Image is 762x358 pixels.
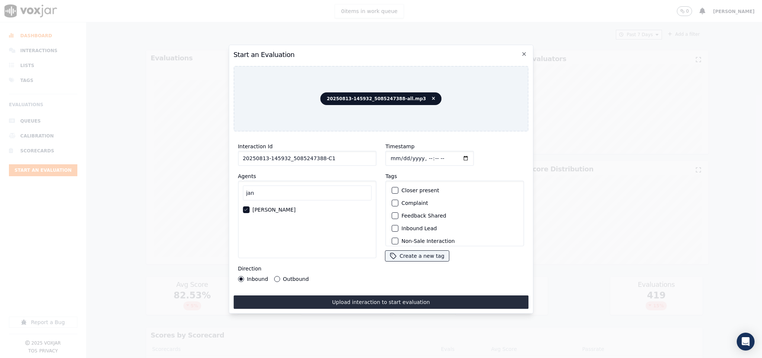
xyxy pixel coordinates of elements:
label: Direction [238,266,261,272]
label: Interaction Id [238,143,273,149]
label: Agents [238,173,256,179]
h2: Start an Evaluation [234,50,529,60]
input: reference id, file name, etc [238,151,377,166]
label: Inbound Lead [402,226,437,231]
label: [PERSON_NAME] [253,207,296,212]
label: Inbound [247,276,268,282]
label: Tags [386,173,397,179]
button: Create a new tag [386,251,449,261]
label: Outbound [283,276,309,282]
label: Feedback Shared [402,213,446,218]
input: Search Agents... [243,186,372,200]
label: Complaint [402,200,428,206]
span: 20250813-145932_5085247388-all.mp3 [321,92,442,105]
label: Timestamp [386,143,415,149]
label: Closer present [402,188,440,193]
label: Non-Sale Interaction [402,238,455,244]
button: Upload interaction to start evaluation [234,295,529,309]
div: Open Intercom Messenger [737,333,755,351]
